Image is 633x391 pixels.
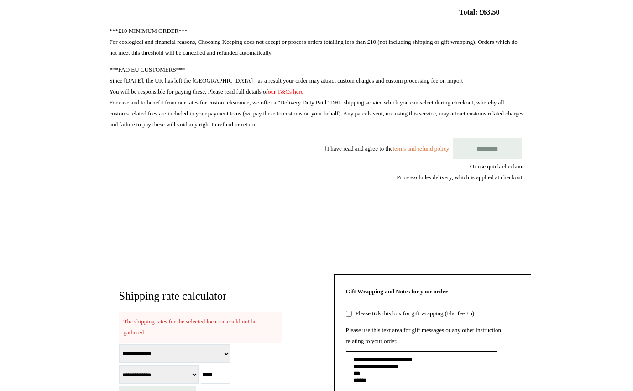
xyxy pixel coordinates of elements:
p: ***FAO EU CUSTOMERS*** Since [DATE], the UK has left the [GEOGRAPHIC_DATA] - as a result your ord... [110,64,524,130]
iframe: PayPal-paypal [455,216,524,240]
input: Postcode [201,365,230,384]
a: our T&Cs here [268,88,303,95]
p: ***£10 MINIMUM ORDER*** For ecological and financial reasons, Choosing Keeping does not accept or... [110,26,524,58]
label: Please tick this box for gift wrapping (Flat fee £5) [353,310,474,317]
h4: Shipping rate calculator [119,289,282,303]
div: Or use quick-checkout [110,161,524,183]
label: I have read and agree to the [327,145,449,151]
strong: Gift Wrapping and Notes for your order [346,288,448,295]
label: Please use this text area for gift messages or any other instruction relating to your order. [346,327,501,344]
div: Price excludes delivery, which is applied at checkout. [110,172,524,183]
h2: Total: £63.50 [89,8,545,16]
a: terms and refund policy [392,145,449,151]
div: The shipping rates for the selected location could not be gathered [119,312,282,343]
